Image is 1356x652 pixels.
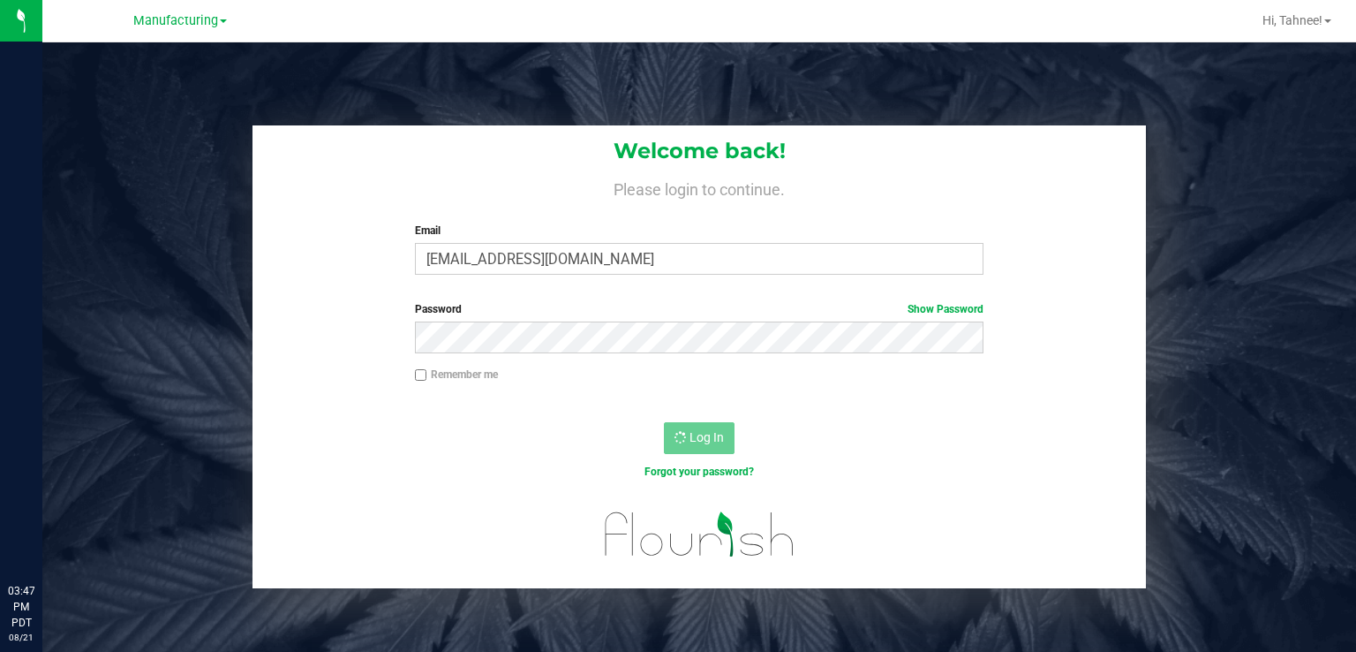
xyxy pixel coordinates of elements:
[415,369,427,382] input: Remember me
[664,422,734,454] button: Log In
[133,13,218,28] span: Manufacturing
[689,430,724,444] span: Log In
[415,367,498,383] label: Remember me
[252,140,1146,163] h1: Welcome back!
[644,466,754,478] a: Forgot your password?
[908,303,983,315] a: Show Password
[8,583,34,631] p: 03:47 PM PDT
[8,631,34,644] p: 08/21
[588,498,811,570] img: flourish_logo.svg
[415,223,984,239] label: Email
[415,303,462,315] span: Password
[252,177,1146,198] h4: Please login to continue.
[1262,13,1322,27] span: Hi, Tahnee!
